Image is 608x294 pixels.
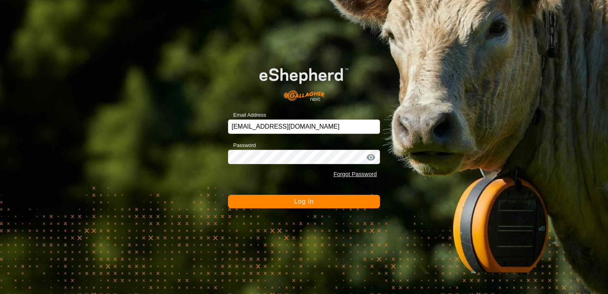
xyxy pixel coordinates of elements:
img: E-shepherd Logo [243,55,365,107]
a: Forgot Password [333,171,377,177]
span: Log In [294,198,314,205]
label: Password [228,141,256,149]
input: Email Address [228,120,380,134]
label: Email Address [228,111,266,119]
button: Log In [228,195,380,208]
